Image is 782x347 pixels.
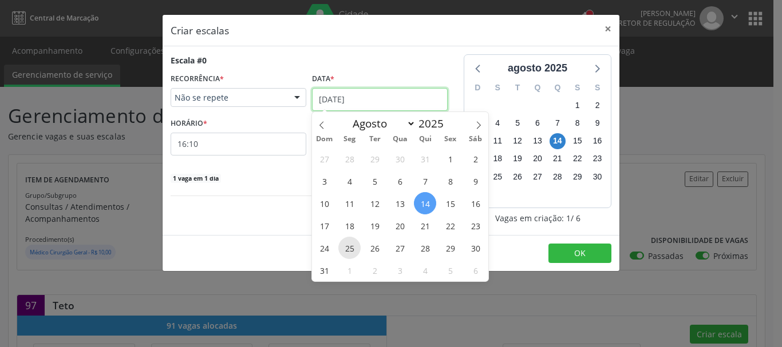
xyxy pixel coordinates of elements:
[567,79,587,97] div: S
[464,259,487,281] span: Setembro 6, 2025
[530,133,546,149] span: quarta-feira, 13 de agosto de 2025
[313,214,335,237] span: Agosto 17, 2025
[414,237,436,259] span: Agosto 28, 2025
[389,170,411,192] span: Agosto 6, 2025
[416,116,453,131] input: Year
[463,135,488,143] span: Sáb
[510,169,526,185] span: terça-feira, 26 de agosto de 2025
[464,214,487,237] span: Agosto 23, 2025
[464,237,487,259] span: Agosto 30, 2025
[510,151,526,167] span: terça-feira, 19 de agosto de 2025
[508,79,528,97] div: T
[362,135,388,143] span: Ter
[171,23,229,38] h5: Criar escalas
[587,79,607,97] div: S
[464,212,611,224] div: Vagas em criação: 1
[338,147,361,170] span: Julho 28, 2025
[389,237,411,259] span: Agosto 27, 2025
[550,115,566,131] span: quinta-feira, 7 de agosto de 2025
[590,151,606,167] span: sábado, 23 de agosto de 2025
[388,135,413,143] span: Qua
[171,70,224,88] label: RECORRÊNCIA
[439,214,461,237] span: Agosto 22, 2025
[414,147,436,170] span: Julho 31, 2025
[313,170,335,192] span: Agosto 3, 2025
[175,92,283,103] span: Não se repete
[468,79,488,97] div: D
[171,54,207,66] div: Escala #0
[389,214,411,237] span: Agosto 20, 2025
[312,88,448,111] input: Selecione uma data
[413,135,438,143] span: Qui
[590,133,606,149] span: sábado, 16 de agosto de 2025
[338,237,361,259] span: Agosto 25, 2025
[464,147,487,170] span: Agosto 2, 2025
[439,170,461,192] span: Agosto 8, 2025
[489,151,505,167] span: segunda-feira, 18 de agosto de 2025
[439,237,461,259] span: Agosto 29, 2025
[574,248,586,258] span: OK
[530,169,546,185] span: quarta-feira, 27 de agosto de 2025
[171,115,207,133] label: HORÁRIO
[313,237,335,259] span: Agosto 24, 2025
[338,259,361,281] span: Setembro 1, 2025
[489,115,505,131] span: segunda-feira, 4 de agosto de 2025
[414,170,436,192] span: Agosto 7, 2025
[438,135,463,143] span: Sex
[550,169,566,185] span: quinta-feira, 28 de agosto de 2025
[364,259,386,281] span: Setembro 2, 2025
[414,214,436,237] span: Agosto 21, 2025
[464,170,487,192] span: Agosto 9, 2025
[590,169,606,185] span: sábado, 30 de agosto de 2025
[364,192,386,214] span: Agosto 12, 2025
[439,259,461,281] span: Setembro 5, 2025
[570,115,586,131] span: sexta-feira, 8 de agosto de 2025
[313,192,335,214] span: Agosto 10, 2025
[464,192,487,214] span: Agosto 16, 2025
[570,97,586,113] span: sexta-feira, 1 de agosto de 2025
[590,97,606,113] span: sábado, 2 de agosto de 2025
[364,147,386,170] span: Julho 29, 2025
[488,79,508,97] div: S
[364,170,386,192] span: Agosto 5, 2025
[548,244,611,263] button: OK
[338,214,361,237] span: Agosto 18, 2025
[571,212,580,224] span: / 6
[389,259,411,281] span: Setembro 3, 2025
[570,133,586,149] span: sexta-feira, 15 de agosto de 2025
[489,133,505,149] span: segunda-feira, 11 de agosto de 2025
[171,133,306,155] input: 00:00
[510,115,526,131] span: terça-feira, 5 de agosto de 2025
[570,169,586,185] span: sexta-feira, 29 de agosto de 2025
[389,192,411,214] span: Agosto 13, 2025
[439,147,461,170] span: Agosto 1, 2025
[550,133,566,149] span: quinta-feira, 14 de agosto de 2025
[439,192,461,214] span: Agosto 15, 2025
[364,237,386,259] span: Agosto 26, 2025
[313,147,335,170] span: Julho 27, 2025
[364,214,386,237] span: Agosto 19, 2025
[338,170,361,192] span: Agosto 4, 2025
[171,174,221,183] span: 1 vaga em 1 dia
[528,79,548,97] div: Q
[312,135,337,143] span: Dom
[590,115,606,131] span: sábado, 9 de agosto de 2025
[389,147,411,170] span: Julho 30, 2025
[338,192,361,214] span: Agosto 11, 2025
[414,192,436,214] span: Agosto 14, 2025
[347,115,416,131] select: Month
[414,259,436,281] span: Setembro 4, 2025
[503,61,572,76] div: agosto 2025
[313,259,335,281] span: Agosto 31, 2025
[530,115,546,131] span: quarta-feira, 6 de agosto de 2025
[547,79,567,97] div: Q
[597,15,619,43] button: Close
[570,151,586,167] span: sexta-feira, 22 de agosto de 2025
[489,169,505,185] span: segunda-feira, 25 de agosto de 2025
[550,151,566,167] span: quinta-feira, 21 de agosto de 2025
[510,133,526,149] span: terça-feira, 12 de agosto de 2025
[337,135,362,143] span: Seg
[312,70,334,88] label: Data
[530,151,546,167] span: quarta-feira, 20 de agosto de 2025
